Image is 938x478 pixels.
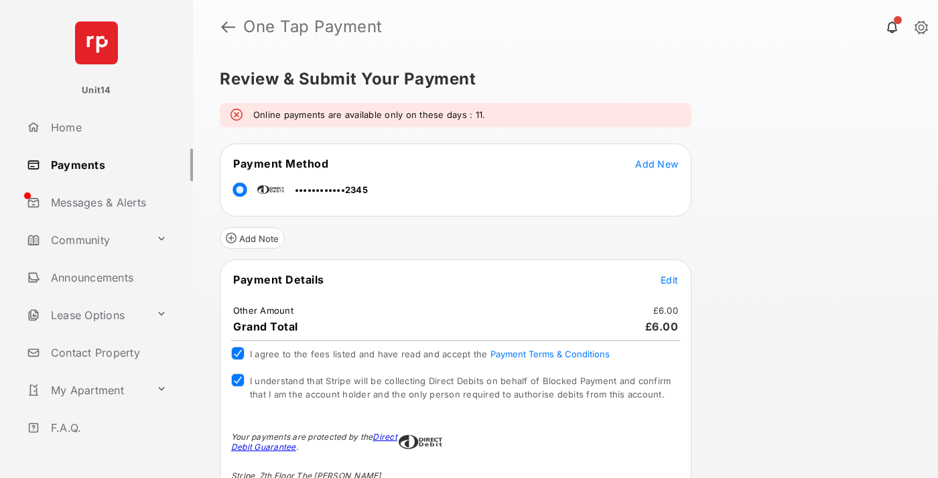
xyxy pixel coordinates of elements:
[21,111,193,143] a: Home
[653,304,679,316] td: £6.00
[635,158,678,170] span: Add New
[220,227,285,249] button: Add Note
[661,273,678,286] button: Edit
[21,374,151,406] a: My Apartment
[233,320,298,333] span: Grand Total
[490,349,610,359] button: I agree to the fees listed and have read and accept the
[21,412,193,444] a: F.A.Q.
[75,21,118,64] img: svg+xml;base64,PHN2ZyB4bWxucz0iaHR0cDovL3d3dy53My5vcmcvMjAwMC9zdmciIHdpZHRoPSI2NCIgaGVpZ2h0PSI2NC...
[233,273,324,286] span: Payment Details
[250,375,671,400] span: I understand that Stripe will be collecting Direct Debits on behalf of Blocked Payment and confir...
[21,337,193,369] a: Contact Property
[82,84,111,97] p: Unit14
[253,109,485,122] em: Online payments are available only on these days : 11.
[231,432,397,452] a: Direct Debit Guarantee
[231,432,399,452] div: Your payments are protected by the .
[21,261,193,294] a: Announcements
[645,320,679,333] span: £6.00
[243,19,383,35] strong: One Tap Payment
[295,184,368,195] span: ••••••••••••2345
[220,71,900,87] h5: Review & Submit Your Payment
[21,186,193,219] a: Messages & Alerts
[21,149,193,181] a: Payments
[232,304,294,316] td: Other Amount
[250,349,610,359] span: I agree to the fees listed and have read and accept the
[635,157,678,170] button: Add New
[661,274,678,286] span: Edit
[21,299,151,331] a: Lease Options
[233,157,328,170] span: Payment Method
[21,224,151,256] a: Community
